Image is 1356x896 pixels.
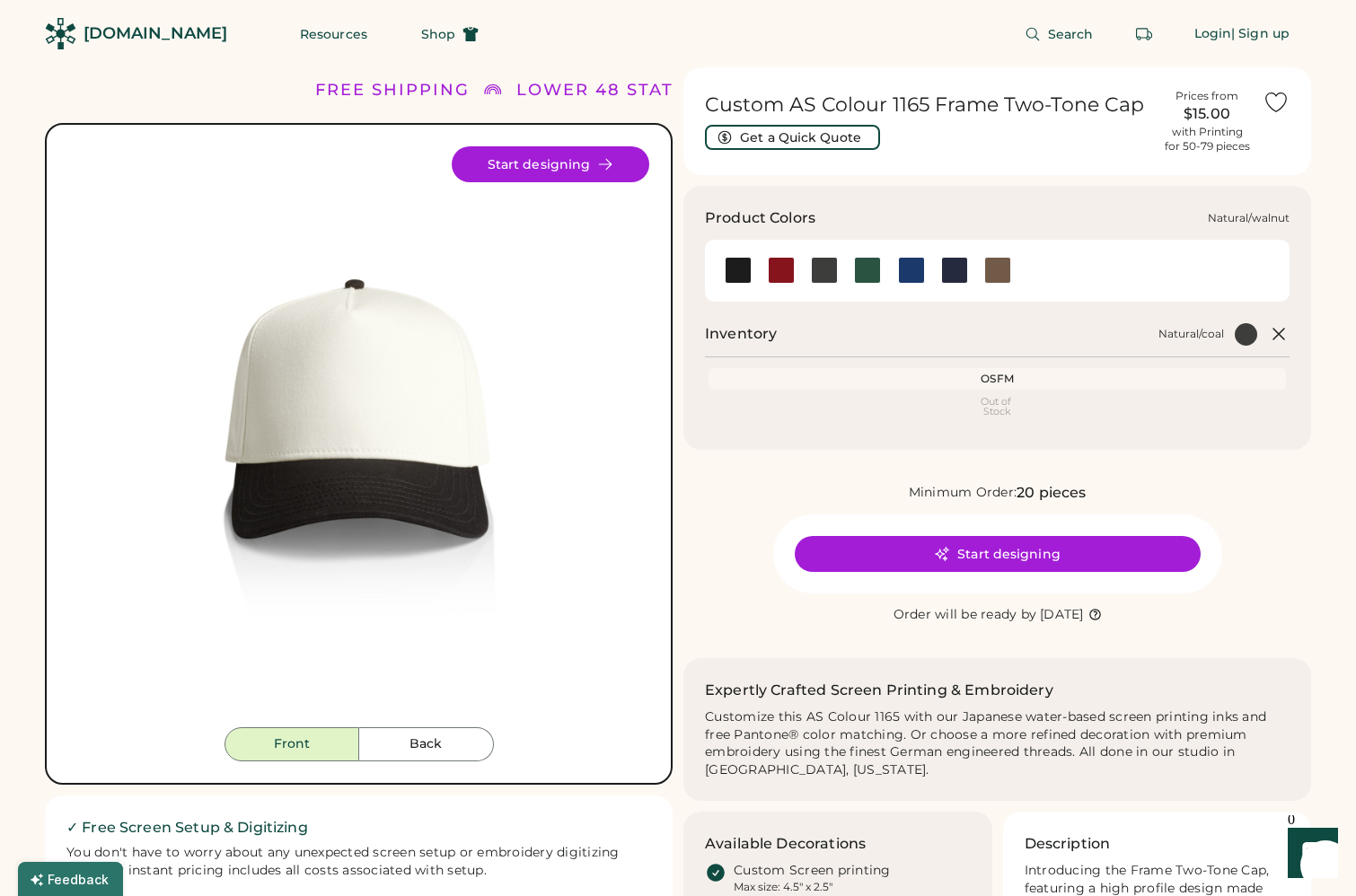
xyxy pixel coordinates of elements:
[734,880,832,894] div: Max size: 4.5" x 2.5"
[452,146,649,182] button: Start designing
[705,323,777,345] h2: Inventory
[1025,833,1111,855] h3: Description
[84,22,227,45] div: [DOMAIN_NAME]
[1003,16,1115,52] button: Search
[712,372,1282,386] div: OSFM
[400,16,500,52] button: Shop
[1158,327,1224,341] div: Natural/coal
[1126,16,1162,52] button: Retrieve an order
[66,817,651,839] h2: ✓ Free Screen Setup & Digitizing
[1208,211,1290,225] div: Natural/walnut
[68,146,649,727] div: 1165 Style Image
[516,78,698,102] div: LOWER 48 STATES
[909,484,1017,502] div: Minimum Order:
[45,18,76,49] img: Rendered Logo - Screens
[359,727,494,761] button: Back
[705,833,866,855] h3: Available Decorations
[421,28,455,40] span: Shop
[1194,25,1232,43] div: Login
[1271,815,1348,892] iframe: Front Chat
[66,844,651,880] div: You don't have to worry about any unexpected screen setup or embroidery digitizing fees. Our inst...
[278,16,389,52] button: Resources
[1175,89,1238,103] div: Prices from
[225,727,359,761] button: Front
[705,125,880,150] button: Get a Quick Quote
[705,92,1151,118] h1: Custom AS Colour 1165 Frame Two-Tone Cap
[1165,125,1250,154] div: with Printing for 50-79 pieces
[1048,28,1094,40] span: Search
[1162,103,1252,125] div: $15.00
[315,78,470,102] div: FREE SHIPPING
[705,207,815,229] h3: Product Colors
[68,146,649,727] img: 1165 - Natural/coal Front Image
[734,862,891,880] div: Custom Screen printing
[894,606,1037,624] div: Order will be ready by
[795,536,1201,572] button: Start designing
[1040,606,1084,624] div: [DATE]
[1231,25,1290,43] div: | Sign up
[1017,482,1086,504] div: 20 pieces
[705,680,1053,701] h2: Expertly Crafted Screen Printing & Embroidery
[705,708,1290,780] div: Customize this AS Colour 1165 with our Japanese water-based screen printing inks and free Pantone...
[712,397,1282,417] div: Out of Stock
